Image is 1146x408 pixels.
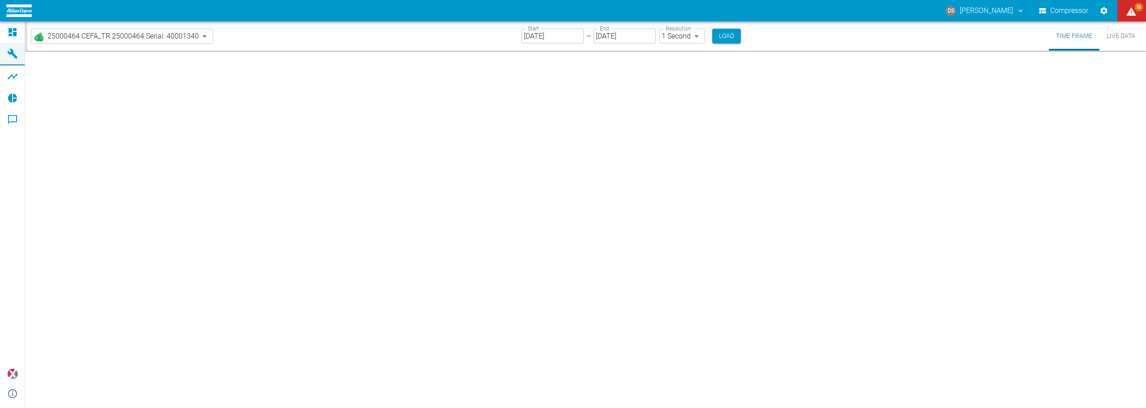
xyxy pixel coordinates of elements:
[1099,21,1142,51] button: Live Data
[33,31,199,42] a: 25000464 CEFA_TR 25000464 Serial: 40001340
[600,25,609,32] label: End
[712,29,741,43] button: Load
[1096,3,1112,19] button: Settings
[666,25,691,32] label: Resolution
[944,3,1026,19] button: daniel.schauer@atlascopco.com
[6,4,32,17] img: logo
[1049,21,1099,51] button: Time Frame
[1037,3,1090,19] button: Compressor
[659,29,705,43] div: 1 Second
[945,5,956,16] div: DS
[1134,3,1143,12] span: 58
[47,31,199,41] span: 25000464 CEFA_TR 25000464 Serial: 40001340
[594,29,656,43] input: MM/DD/YYYY
[522,29,584,43] input: MM/DD/YYYY
[528,25,539,32] label: Start
[586,31,591,41] p: –
[7,369,18,379] img: Xplore Logo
